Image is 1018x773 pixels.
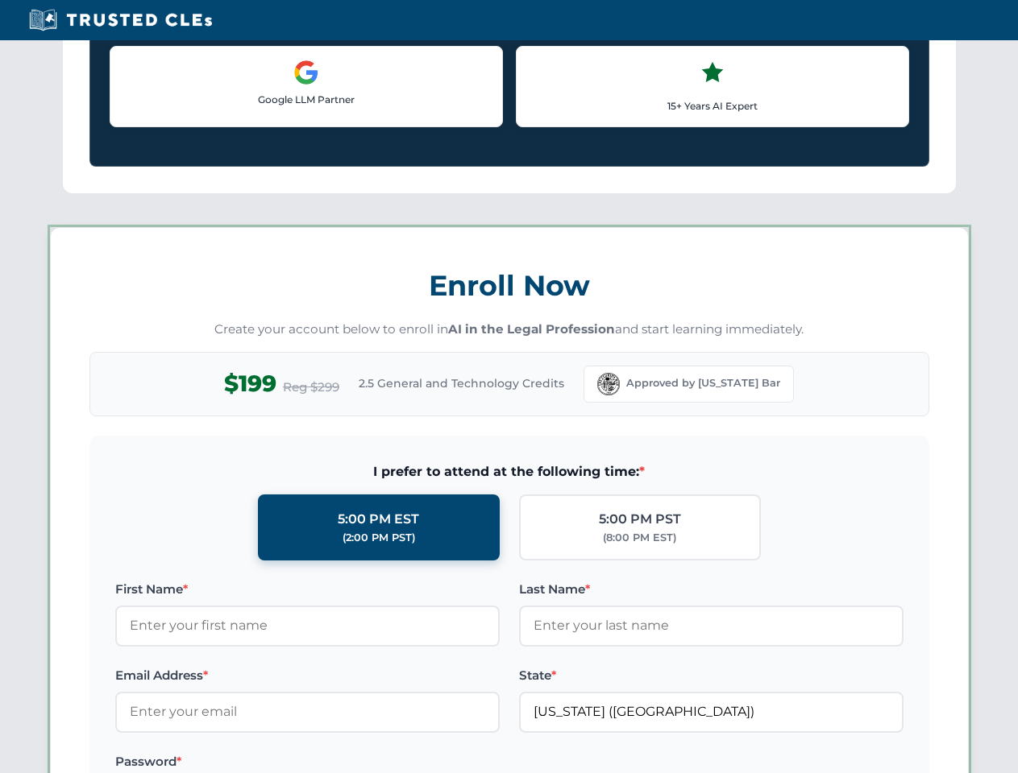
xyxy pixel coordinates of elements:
label: Password [115,752,500,771]
div: 5:00 PM EST [338,509,419,530]
span: $199 [224,366,276,402]
span: 2.5 General and Technology Credits [359,374,564,392]
input: Enter your last name [519,606,904,646]
input: Enter your email [115,692,500,732]
img: Florida Bar [597,373,620,395]
label: Last Name [519,580,904,599]
input: Enter your first name [115,606,500,646]
input: Florida (FL) [519,692,904,732]
span: I prefer to attend at the following time: [115,461,904,482]
span: Reg $299 [283,378,339,397]
label: Email Address [115,666,500,685]
p: Google LLM Partner [123,92,489,107]
img: Google [293,60,319,85]
p: 15+ Years AI Expert [530,98,895,114]
strong: AI in the Legal Profession [448,321,615,337]
div: 5:00 PM PST [599,509,681,530]
label: State [519,666,904,685]
span: Approved by [US_STATE] Bar [626,375,780,391]
p: Create your account below to enroll in and start learning immediately. [89,320,929,339]
img: Trusted CLEs [24,8,217,32]
div: (2:00 PM PST) [343,530,415,546]
h3: Enroll Now [89,260,929,311]
div: (8:00 PM EST) [603,530,676,546]
label: First Name [115,580,500,599]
